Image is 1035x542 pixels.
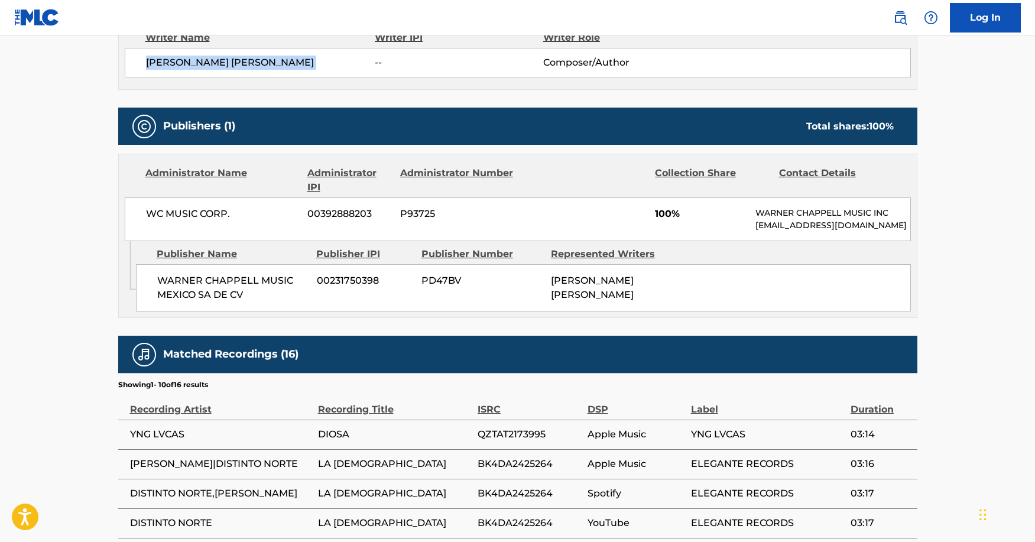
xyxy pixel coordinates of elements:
span: Apple Music [588,457,685,471]
iframe: Chat Widget [976,485,1035,542]
a: Public Search [888,6,912,30]
span: YNG LVCAS [691,427,845,442]
div: Duration [851,390,911,417]
span: ELEGANTE RECORDS [691,486,845,501]
span: WC MUSIC CORP. [146,207,299,221]
span: YNG LVCAS [130,427,312,442]
div: Collection Share [655,166,770,194]
img: Matched Recordings [137,348,151,362]
p: Showing 1 - 10 of 16 results [118,379,208,390]
div: Contact Details [779,166,894,194]
div: Total shares: [806,119,894,134]
span: PD47BV [421,274,542,288]
img: help [924,11,938,25]
span: [PERSON_NAME] [PERSON_NAME] [551,275,634,300]
span: -- [375,56,543,70]
span: LA [DEMOGRAPHIC_DATA] [318,457,472,471]
span: P93725 [400,207,515,221]
div: Publisher Number [421,247,542,261]
div: Administrator IPI [307,166,391,194]
span: 03:17 [851,516,911,530]
div: ISRC [478,390,582,417]
p: WARNER CHAPPELL MUSIC INC [755,207,910,219]
div: Help [919,6,943,30]
span: 00392888203 [307,207,391,221]
span: ELEGANTE RECORDS [691,457,845,471]
div: Administrator Number [400,166,515,194]
div: Publisher Name [157,247,307,261]
span: 00231750398 [317,274,413,288]
h5: Matched Recordings (16) [163,348,299,361]
span: LA [DEMOGRAPHIC_DATA] [318,486,472,501]
span: WARNER CHAPPELL MUSIC MEXICO SA DE CV [157,274,308,302]
div: Publisher IPI [316,247,413,261]
span: LA [DEMOGRAPHIC_DATA] [318,516,472,530]
div: Label [691,390,845,417]
span: 100 % [869,121,894,132]
div: Arrastrar [979,497,987,533]
span: YouTube [588,516,685,530]
a: Log In [950,3,1021,33]
span: DISTINTO NORTE [130,516,312,530]
div: Writer IPI [375,31,543,45]
p: [EMAIL_ADDRESS][DOMAIN_NAME] [755,219,910,232]
span: 100% [655,207,747,221]
span: 03:14 [851,427,911,442]
div: DSP [588,390,685,417]
div: Recording Artist [130,390,312,417]
span: [PERSON_NAME] [PERSON_NAME] [146,56,375,70]
div: Represented Writers [551,247,671,261]
span: [PERSON_NAME]|DISTINTO NORTE [130,457,312,471]
span: BK4DA2425264 [478,486,582,501]
span: 03:17 [851,486,911,501]
div: Writer Role [543,31,696,45]
span: BK4DA2425264 [478,516,582,530]
span: DISTINTO NORTE,[PERSON_NAME] [130,486,312,501]
span: Composer/Author [543,56,696,70]
div: Writer Name [145,31,375,45]
span: 03:16 [851,457,911,471]
h5: Publishers (1) [163,119,235,133]
img: Publishers [137,119,151,134]
img: MLC Logo [14,9,60,26]
span: ELEGANTE RECORDS [691,516,845,530]
div: Recording Title [318,390,472,417]
span: DIOSA [318,427,472,442]
div: Widget de chat [976,485,1035,542]
span: Spotify [588,486,685,501]
span: QZTAT2173995 [478,427,582,442]
div: Administrator Name [145,166,299,194]
span: BK4DA2425264 [478,457,582,471]
span: Apple Music [588,427,685,442]
img: search [893,11,907,25]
